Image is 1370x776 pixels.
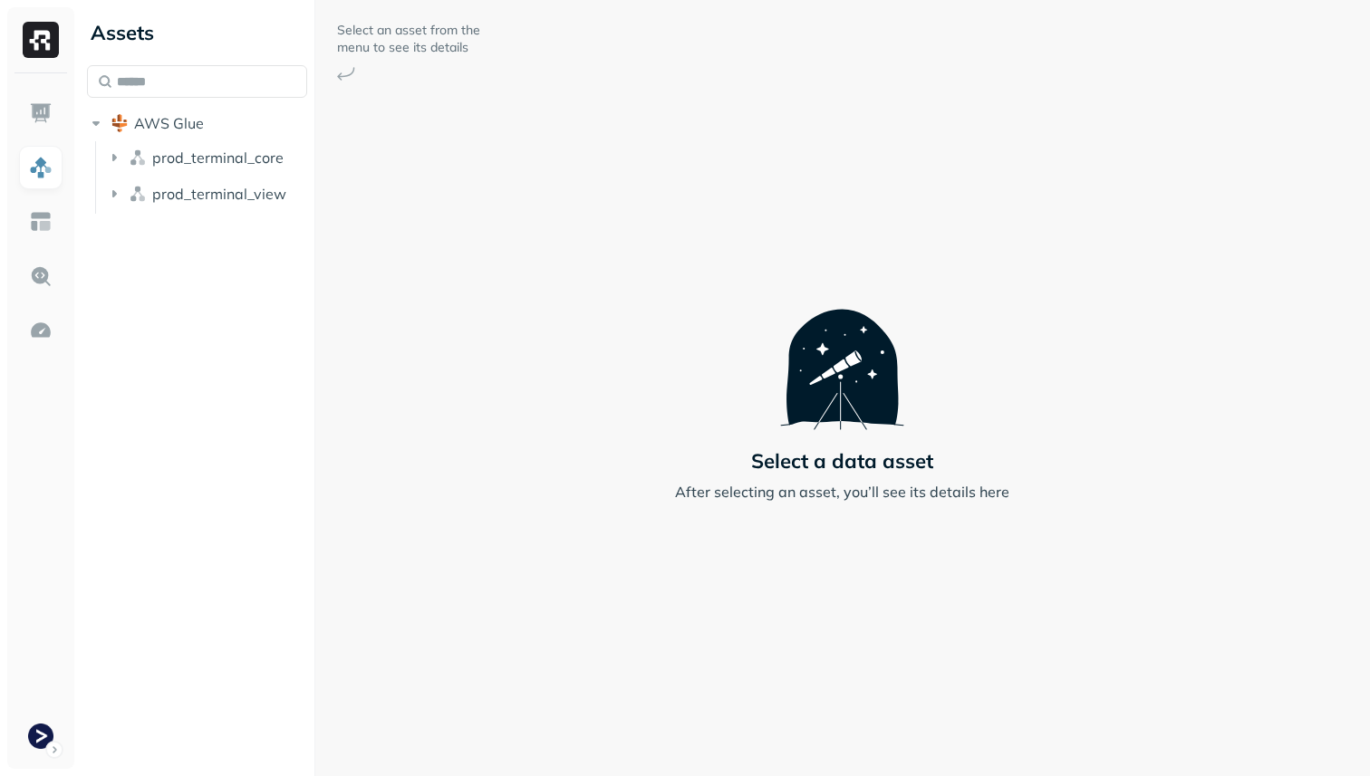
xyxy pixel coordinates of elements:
[105,143,308,172] button: prod_terminal_core
[29,101,53,125] img: Dashboard
[29,319,53,342] img: Optimization
[29,210,53,234] img: Asset Explorer
[780,273,904,429] img: Telescope
[29,264,53,288] img: Query Explorer
[28,723,53,749] img: Terminal
[23,22,59,58] img: Ryft
[134,114,204,132] span: AWS Glue
[152,185,286,203] span: prod_terminal_view
[751,448,933,474] p: Select a data asset
[675,481,1009,503] p: After selecting an asset, you’ll see its details here
[105,179,308,208] button: prod_terminal_view
[29,156,53,179] img: Assets
[87,18,307,47] div: Assets
[129,148,147,167] img: namespace
[337,67,355,81] img: Arrow
[129,185,147,203] img: namespace
[87,109,307,138] button: AWS Glue
[152,148,284,167] span: prod_terminal_core
[337,22,482,56] p: Select an asset from the menu to see its details
[111,114,129,132] img: root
